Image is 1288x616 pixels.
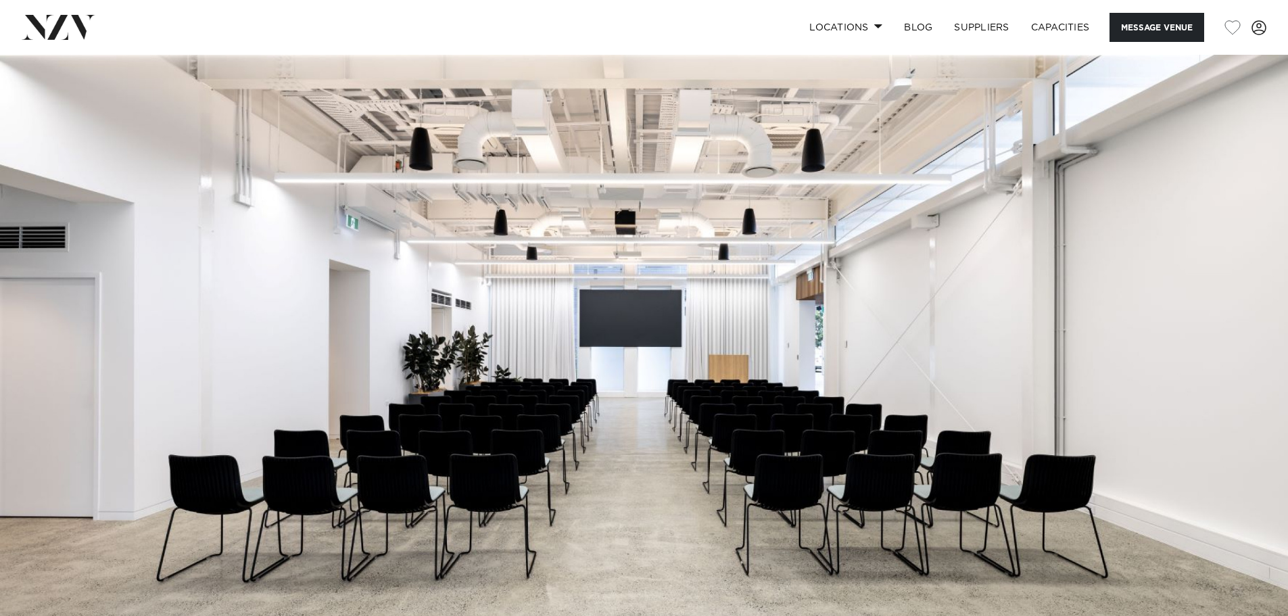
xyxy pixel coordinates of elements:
a: Locations [798,13,893,42]
a: BLOG [893,13,943,42]
img: nzv-logo.png [22,15,95,39]
a: SUPPLIERS [943,13,1020,42]
button: Message Venue [1110,13,1204,42]
a: Capacities [1020,13,1101,42]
